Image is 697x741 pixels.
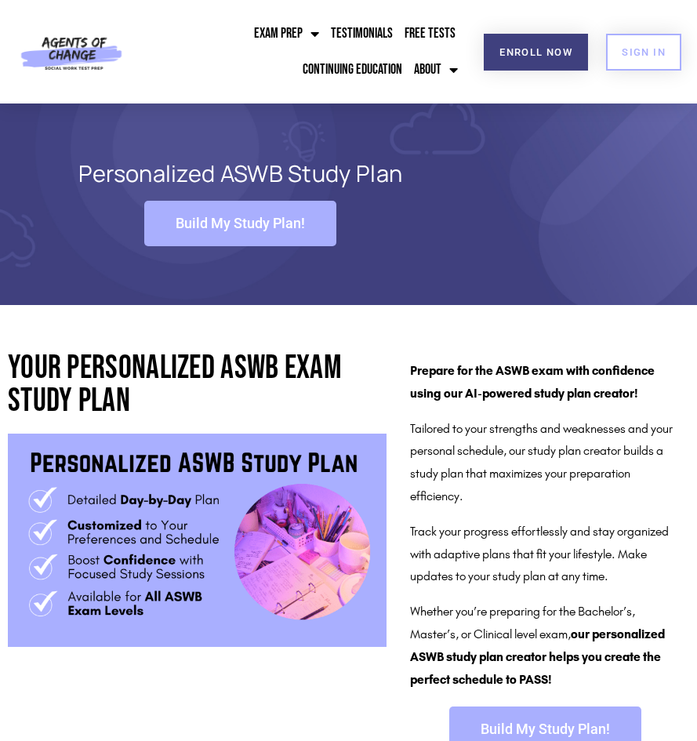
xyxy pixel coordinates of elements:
a: SIGN IN [606,34,681,71]
a: Continuing Education [299,52,406,88]
nav: Menu [149,16,462,88]
b: our personalized ASWB study plan creator helps you create the perfect schedule to PASS! [410,627,665,687]
a: Testimonials [327,16,397,52]
p: Track your progress effortlessly and stay organized with adaptive plans that fit your lifestyle. ... [410,521,681,588]
a: Free Tests [401,16,459,52]
strong: Prepare for the ASWB exam with confidence using our AI-powered study plan creator! [410,363,655,401]
a: About [410,52,462,88]
p: Tailored to your strengths and weaknesses and your personal schedule, our study plan creator buil... [410,418,681,508]
span: SIGN IN [622,47,666,57]
span: Build My Study Plan! [176,216,305,231]
span: Enroll Now [499,47,572,57]
a: Build My Study Plan! [144,201,336,246]
p: Whether you’re preparing for the Bachelor’s, Master’s, or Clinical level exam, [410,601,681,691]
a: Exam Prep [250,16,323,52]
span: Build My Study Plan! [481,722,610,736]
a: Enroll Now [484,34,588,71]
h2: Your Personalized ASWB Exam Study Plan [8,352,387,418]
h1: Personalized ASWB Study Plan [39,162,441,185]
